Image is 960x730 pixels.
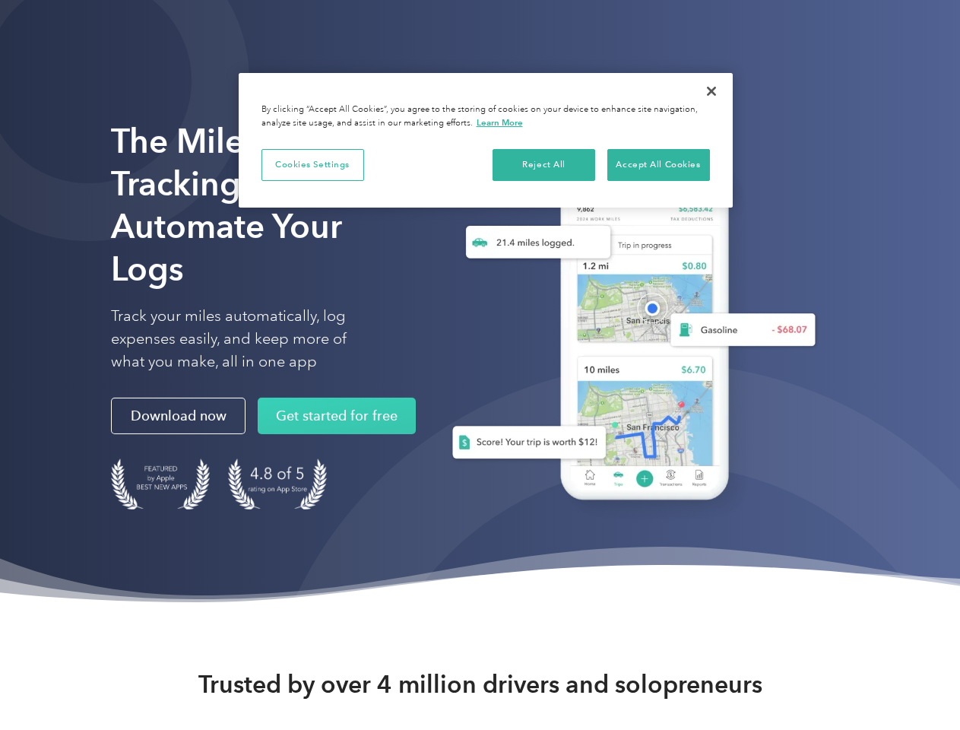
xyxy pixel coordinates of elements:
[239,73,733,208] div: Cookie banner
[239,73,733,208] div: Privacy
[198,669,762,700] strong: Trusted by over 4 million drivers and solopreneurs
[111,459,210,509] img: Badge for Featured by Apple Best New Apps
[111,305,382,373] p: Track your miles automatically, log expenses easily, and keep more of what you make, all in one app
[111,398,246,434] a: Download now
[258,398,416,434] a: Get started for free
[428,144,828,523] img: Everlance, mileage tracker app, expense tracking app
[695,75,728,108] button: Close
[261,103,710,130] div: By clicking “Accept All Cookies”, you agree to the storing of cookies on your device to enhance s...
[493,149,595,181] button: Reject All
[477,117,523,128] a: More information about your privacy, opens in a new tab
[607,149,710,181] button: Accept All Cookies
[228,459,327,509] img: 4.9 out of 5 stars on the app store
[261,149,364,181] button: Cookies Settings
